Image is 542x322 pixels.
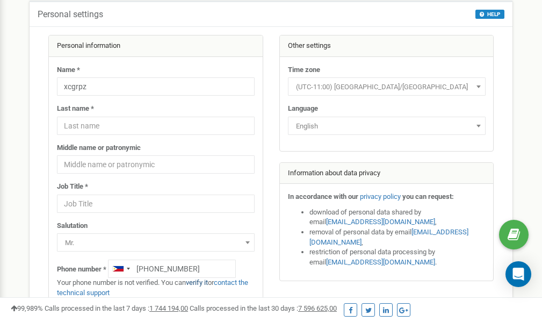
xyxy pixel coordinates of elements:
[326,258,435,266] a: [EMAIL_ADDRESS][DOMAIN_NAME]
[57,104,94,114] label: Last name *
[309,207,486,227] li: download of personal data shared by email ,
[11,304,43,312] span: 99,989%
[49,35,263,57] div: Personal information
[57,143,141,153] label: Middle name or patronymic
[57,117,255,135] input: Last name
[288,65,320,75] label: Time zone
[57,77,255,96] input: Name
[57,278,248,297] a: contact the technical support
[309,227,486,247] li: removal of personal data by email ,
[57,155,255,174] input: Middle name or patronymic
[360,192,401,201] a: privacy policy
[280,163,494,184] div: Information about data privacy
[38,10,103,19] h5: Personal settings
[190,304,337,312] span: Calls processed in the last 30 days :
[475,10,504,19] button: HELP
[288,77,486,96] span: (UTC-11:00) Pacific/Midway
[288,117,486,135] span: English
[292,119,482,134] span: English
[108,260,236,278] input: +1-800-555-55-55
[309,247,486,267] li: restriction of personal data processing by email .
[288,192,358,201] strong: In accordance with our
[57,182,88,192] label: Job Title *
[57,65,80,75] label: Name *
[309,228,468,246] a: [EMAIL_ADDRESS][DOMAIN_NAME]
[61,235,251,251] span: Mr.
[292,80,482,95] span: (UTC-11:00) Pacific/Midway
[280,35,494,57] div: Other settings
[149,304,188,312] u: 1 744 194,00
[326,218,435,226] a: [EMAIL_ADDRESS][DOMAIN_NAME]
[402,192,454,201] strong: you can request:
[57,233,255,252] span: Mr.
[45,304,188,312] span: Calls processed in the last 7 days :
[288,104,318,114] label: Language
[57,195,255,213] input: Job Title
[109,260,133,277] div: Telephone country code
[57,264,106,275] label: Phone number *
[57,278,255,298] p: Your phone number is not verified. You can or
[186,278,208,287] a: verify it
[505,261,531,287] div: Open Intercom Messenger
[57,221,88,231] label: Salutation
[298,304,337,312] u: 7 596 625,00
